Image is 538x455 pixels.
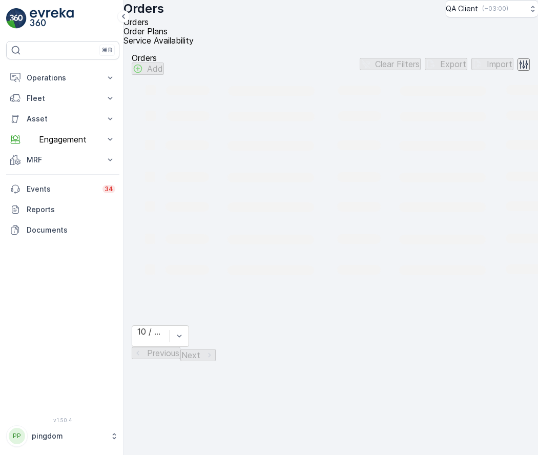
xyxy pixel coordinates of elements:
[360,58,421,70] button: Clear Filters
[6,179,119,199] a: Events34
[6,150,119,170] button: MRF
[425,58,467,70] button: Export
[147,348,179,358] p: Previous
[123,17,149,27] span: Orders
[27,184,96,194] p: Events
[132,63,164,75] button: Add
[27,93,99,104] p: Fleet
[482,5,508,13] p: ( +03:00 )
[6,8,27,29] img: logo
[27,204,115,215] p: Reports
[102,46,112,54] p: ⌘B
[6,88,119,109] button: Fleet
[487,59,512,69] p: Import
[375,59,420,69] p: Clear Filters
[181,350,200,360] p: Next
[6,425,119,447] button: PPpingdom
[6,109,119,129] button: Asset
[132,347,180,359] button: Previous
[123,35,194,46] span: Service Availability
[32,431,105,441] p: pingdom
[137,327,164,336] div: 10 / Page
[27,155,99,165] p: MRF
[30,8,74,29] img: logo_light-DOdMpM7g.png
[123,1,164,17] p: Orders
[6,68,119,88] button: Operations
[27,135,99,144] p: Engagement
[440,59,466,69] p: Export
[9,428,25,444] div: PP
[471,58,513,70] button: Import
[132,53,164,63] p: Orders
[27,225,115,235] p: Documents
[123,26,168,36] span: Order Plans
[180,349,216,361] button: Next
[6,417,119,423] span: v 1.50.4
[27,73,99,83] p: Operations
[6,220,119,240] a: Documents
[6,129,119,150] button: Engagement
[105,185,113,193] p: 34
[6,199,119,220] a: Reports
[27,114,99,124] p: Asset
[147,64,163,73] p: Add
[446,4,478,14] p: QA Client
